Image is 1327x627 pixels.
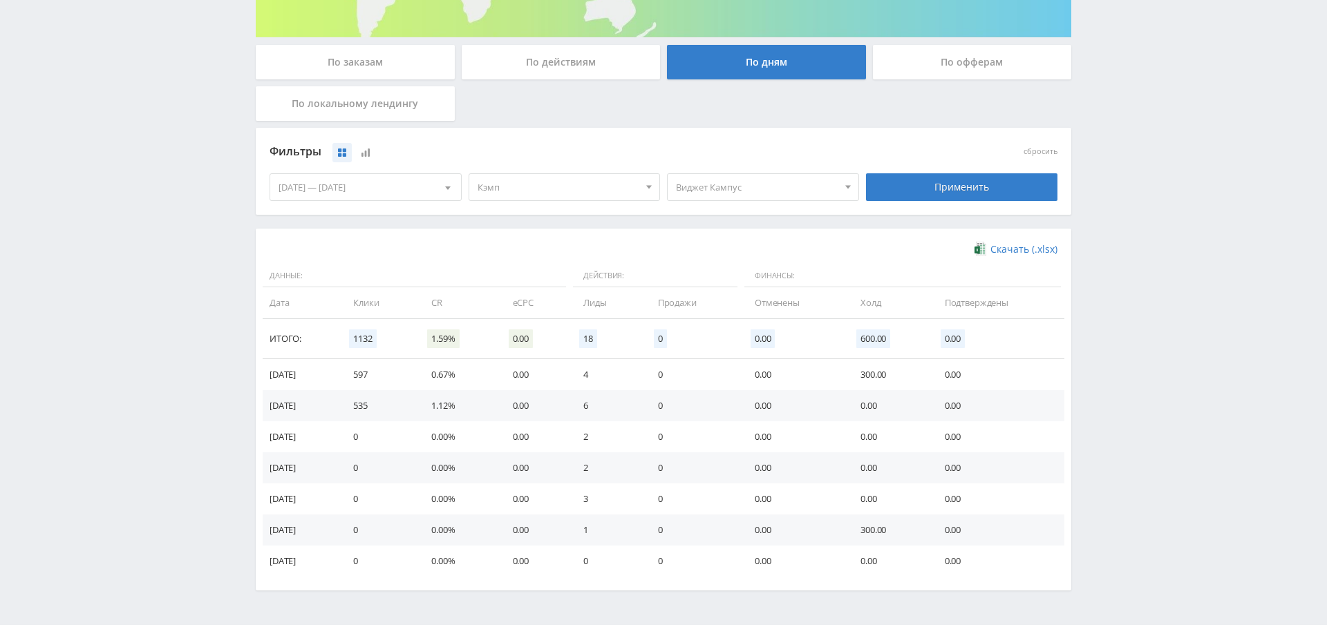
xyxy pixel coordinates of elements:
[570,287,643,318] td: Лиды
[339,483,417,514] td: 0
[570,452,643,483] td: 2
[270,174,461,200] div: [DATE] — [DATE]
[499,421,570,452] td: 0.00
[570,390,643,421] td: 6
[1024,147,1057,156] button: сбросить
[339,390,417,421] td: 535
[654,329,667,348] span: 0
[751,329,775,348] span: 0.00
[499,390,570,421] td: 0.00
[339,359,417,390] td: 597
[417,359,498,390] td: 0.67%
[975,242,986,255] img: xlsx
[741,452,847,483] td: 0.00
[339,287,417,318] td: Клики
[741,514,847,546] td: 0.00
[509,329,533,348] span: 0.00
[873,45,1072,79] div: По офферам
[644,452,741,483] td: 0
[866,173,1058,201] div: Применить
[741,483,847,514] td: 0.00
[931,287,1064,318] td: Подтверждены
[570,514,643,546] td: 1
[676,174,838,200] span: Виджет Кампус
[427,329,459,348] span: 1.59%
[990,244,1057,255] span: Скачать (.xlsx)
[263,390,339,421] td: [DATE]
[644,421,741,452] td: 0
[931,514,1064,546] td: 0.00
[263,287,339,318] td: Дата
[847,390,930,421] td: 0.00
[263,319,339,359] td: Итого:
[499,483,570,514] td: 0.00
[644,287,741,318] td: Продажи
[339,452,417,483] td: 0
[741,390,847,421] td: 0.00
[270,142,859,162] div: Фильтры
[263,483,339,514] td: [DATE]
[856,329,890,348] span: 600.00
[499,287,570,318] td: eCPC
[744,264,1061,288] span: Финансы:
[417,421,498,452] td: 0.00%
[417,483,498,514] td: 0.00%
[741,546,847,577] td: 0.00
[263,546,339,577] td: [DATE]
[499,359,570,390] td: 0.00
[847,359,930,390] td: 300.00
[931,390,1064,421] td: 0.00
[339,421,417,452] td: 0
[263,264,566,288] span: Данные:
[263,514,339,546] td: [DATE]
[847,483,930,514] td: 0.00
[644,390,741,421] td: 0
[263,421,339,452] td: [DATE]
[573,264,737,288] span: Действия:
[478,174,639,200] span: Кэмп
[941,329,965,348] span: 0.00
[644,483,741,514] td: 0
[417,390,498,421] td: 1.12%
[975,242,1057,256] a: Скачать (.xlsx)
[741,421,847,452] td: 0.00
[570,483,643,514] td: 3
[931,452,1064,483] td: 0.00
[417,546,498,577] td: 0.00%
[741,359,847,390] td: 0.00
[847,546,930,577] td: 0.00
[256,86,455,121] div: По локальному лендингу
[256,45,455,79] div: По заказам
[349,329,376,348] span: 1132
[417,287,498,318] td: CR
[339,546,417,577] td: 0
[499,546,570,577] td: 0.00
[499,452,570,483] td: 0.00
[931,359,1064,390] td: 0.00
[847,452,930,483] td: 0.00
[644,514,741,546] td: 0
[741,287,847,318] td: Отменены
[847,514,930,546] td: 300.00
[499,514,570,546] td: 0.00
[931,421,1064,452] td: 0.00
[417,452,498,483] td: 0.00%
[667,45,866,79] div: По дням
[339,514,417,546] td: 0
[570,421,643,452] td: 2
[847,287,930,318] td: Холд
[263,359,339,390] td: [DATE]
[570,359,643,390] td: 4
[847,421,930,452] td: 0.00
[931,483,1064,514] td: 0.00
[417,514,498,546] td: 0.00%
[570,546,643,577] td: 0
[579,329,597,348] span: 18
[462,45,661,79] div: По действиям
[644,359,741,390] td: 0
[931,546,1064,577] td: 0.00
[644,546,741,577] td: 0
[263,452,339,483] td: [DATE]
